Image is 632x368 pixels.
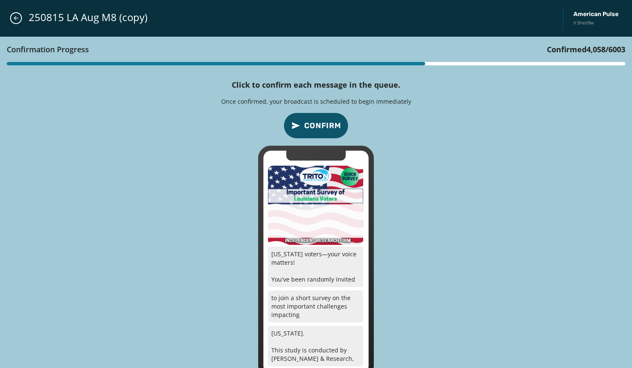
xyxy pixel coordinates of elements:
p: [US_STATE] voters—your voice matters! You've been randomly invited [268,247,363,287]
button: confirm-p2p-message-button [284,113,348,139]
h3: Confirmation Progress [7,43,89,55]
p: Once confirmed, your broadcast is scheduled to begin immediately [221,97,411,106]
span: American Pulse [573,10,619,19]
h3: Confirmed / 6003 [547,43,625,55]
img: 2025-08-14_200434_6783_phpb6eZAS-300x250-1446.png [268,166,363,245]
p: [US_STATE]. This study is conducted by [PERSON_NAME] & Research, [268,326,363,366]
h4: Click to confirm each message in the queue. [232,79,400,91]
p: to join a short survey on the most important challenges impacting [268,290,363,322]
span: 250815 LA Aug M8 (copy) [29,11,147,24]
span: 4,058 [586,44,605,54]
span: Confirm [304,120,341,132]
span: lr3hed9w [573,19,619,27]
